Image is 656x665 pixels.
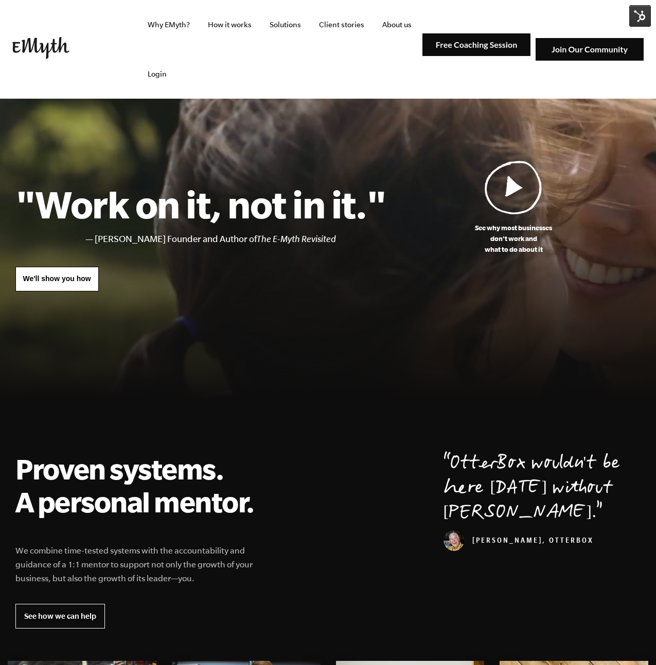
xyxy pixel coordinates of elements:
a: See why most businessesdon't work andwhat to do about it [386,160,641,255]
img: EMyth [12,37,69,59]
iframe: Chat Widget [605,616,656,665]
cite: [PERSON_NAME], OtterBox [444,538,594,546]
h1: "Work on it, not in it." [15,181,386,227]
h2: Proven systems. A personal mentor. [15,452,267,518]
a: See how we can help [15,604,105,629]
span: We'll show you how [23,274,91,283]
p: OtterBox wouldn't be here [DATE] without [PERSON_NAME]. [444,452,641,526]
i: The E-Myth Revisited [257,234,336,244]
img: Free Coaching Session [422,33,530,57]
img: Play Video [485,160,542,214]
a: We'll show you how [15,267,99,291]
p: See why most businesses don't work and what to do about it [386,223,641,255]
img: HubSpot Tools Menu Toggle [629,5,651,27]
p: We combine time-tested systems with the accountability and guidance of a 1:1 mentor to support no... [15,544,267,585]
a: Login [139,49,175,99]
li: [PERSON_NAME] Founder and Author of [95,232,386,247]
img: Curt Richardson, OtterBox [444,530,464,551]
img: Join Our Community [536,38,644,61]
